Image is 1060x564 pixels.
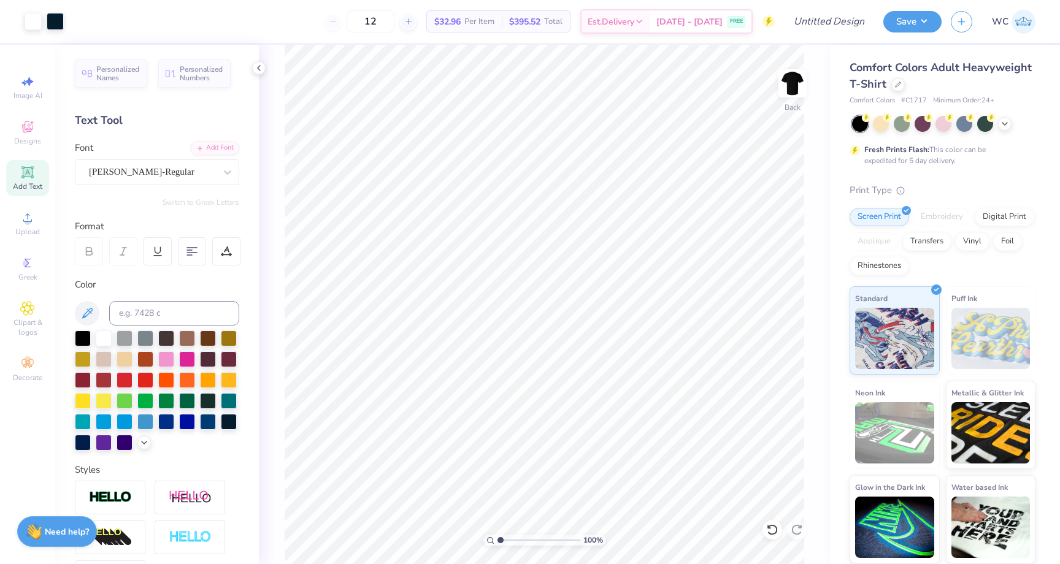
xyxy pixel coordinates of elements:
span: Decorate [13,373,42,383]
span: Designs [14,136,41,146]
span: Add Text [13,181,42,191]
button: Switch to Greek Letters [163,197,239,207]
span: Comfort Colors Adult Heavyweight T-Shirt [850,60,1032,91]
div: Format [75,219,240,234]
img: Shadow [169,490,212,505]
span: FREE [730,17,743,26]
span: $32.96 [434,15,461,28]
span: Glow in the Dark Ink [855,481,925,493]
img: Wesley Chan [1012,10,1035,34]
div: Digital Print [975,208,1034,226]
span: Comfort Colors [850,96,895,106]
span: Minimum Order: 24 + [933,96,994,106]
span: Standard [855,292,888,305]
span: Puff Ink [951,292,977,305]
span: Est. Delivery [588,15,634,28]
span: Greek [18,272,37,282]
img: 3d Illusion [89,528,132,547]
strong: Fresh Prints Flash: [864,145,929,154]
div: Add Font [191,141,239,155]
span: # C1717 [901,96,927,106]
div: Foil [993,232,1022,251]
a: WC [992,10,1035,34]
div: This color can be expedited for 5 day delivery. [864,144,1015,166]
img: Glow in the Dark Ink [855,497,934,558]
div: Transfers [902,232,951,251]
span: [DATE] - [DATE] [656,15,723,28]
span: Water based Ink [951,481,1008,493]
strong: Need help? [45,526,89,538]
span: Clipart & logos [6,318,49,337]
div: Vinyl [955,232,989,251]
span: Upload [15,227,40,237]
span: Neon Ink [855,386,885,399]
span: Image AI [13,91,42,101]
label: Font [75,141,93,155]
img: Standard [855,308,934,369]
img: Metallic & Glitter Ink [951,402,1031,463]
span: WC [992,15,1008,29]
input: Untitled Design [784,9,874,34]
div: Color [75,278,239,292]
input: – – [347,10,394,32]
span: Personalized Names [96,65,140,82]
span: Personalized Numbers [180,65,223,82]
span: $395.52 [509,15,540,28]
img: Back [780,71,805,96]
div: Screen Print [850,208,909,226]
img: Neon Ink [855,402,934,463]
span: Metallic & Glitter Ink [951,386,1024,399]
div: Print Type [850,183,1035,197]
div: Text Tool [75,112,239,129]
div: Embroidery [913,208,971,226]
div: Applique [850,232,899,251]
span: Total [544,15,563,28]
div: Rhinestones [850,257,909,275]
img: Negative Space [169,530,212,544]
div: Styles [75,463,239,477]
button: Save [883,11,942,32]
span: 100 % [583,535,603,546]
img: Water based Ink [951,497,1031,558]
span: Per Item [464,15,494,28]
img: Puff Ink [951,308,1031,369]
div: Back [785,102,801,113]
input: e.g. 7428 c [109,301,239,326]
img: Stroke [89,490,132,505]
